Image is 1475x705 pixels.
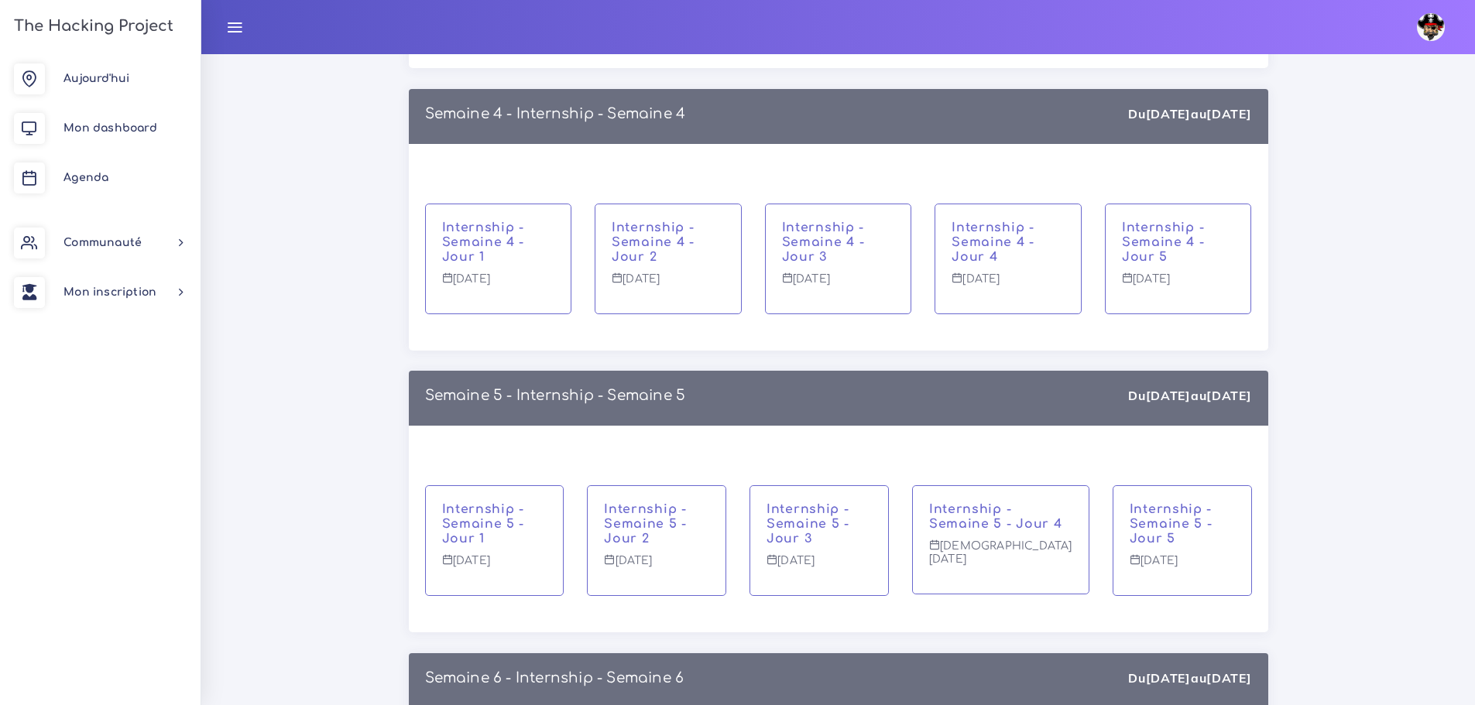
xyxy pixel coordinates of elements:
a: Internship - Semaine 4 - Jour 5 [1122,221,1205,264]
p: [DATE] [952,272,1065,297]
h3: The Hacking Project [9,18,173,35]
span: Aujourd'hui [63,73,129,84]
span: Communauté [63,237,142,248]
a: Internship - Semaine 5 - Jour 5 [1130,502,1213,546]
p: [DATE] [604,554,709,579]
a: Internship - Semaine 5 - Jour 2 [604,502,687,546]
p: [DEMOGRAPHIC_DATA][DATE] [929,539,1072,577]
p: [DATE] [782,272,895,297]
div: Du au [1128,105,1251,123]
strong: [DATE] [1206,670,1251,686]
img: avatar [1417,13,1445,41]
strong: [DATE] [1206,106,1251,121]
a: Internship - Semaine 4 - Jour 1 [442,221,525,264]
div: Du au [1128,669,1251,687]
strong: [DATE] [1206,388,1251,403]
a: Internship - Semaine 5 - Jour 1 [442,502,525,546]
p: [DATE] [612,272,725,297]
a: Internship - Semaine 4 - Jour 3 [782,221,865,264]
strong: [DATE] [1146,670,1191,686]
p: [DATE] [1130,554,1235,579]
span: Agenda [63,172,108,183]
p: [DATE] [442,554,547,579]
span: Mon inscription [63,286,156,298]
p: [DATE] [442,272,555,297]
a: Semaine 4 - Internship - Semaine 4 [425,106,686,121]
p: [DATE] [767,554,872,579]
a: Internship - Semaine 5 - Jour 3 [767,502,849,546]
a: Semaine 6 - Internship - Semaine 6 [425,670,684,686]
a: Internship - Semaine 5 - Jour 4 [929,502,1062,531]
a: Semaine 5 - Internship - Semaine 5 [425,388,686,403]
strong: [DATE] [1146,106,1191,121]
a: Internship - Semaine 4 - Jour 2 [612,221,695,264]
p: [DATE] [1122,272,1235,297]
a: Internship - Semaine 4 - Jour 4 [952,221,1034,264]
strong: [DATE] [1146,388,1191,403]
span: Mon dashboard [63,122,157,134]
div: Du au [1128,387,1251,405]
